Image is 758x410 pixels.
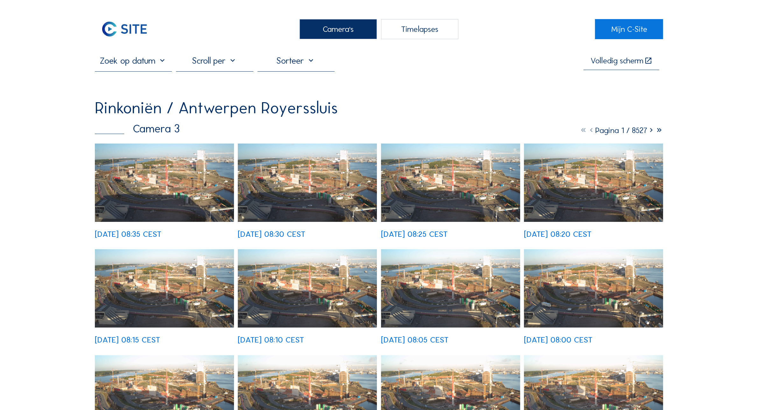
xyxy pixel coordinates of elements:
img: image_52933950 [381,249,520,328]
div: Rinkoniën / Antwerpen Royerssluis [95,100,338,116]
a: Mijn C-Site [595,19,663,39]
img: image_52934610 [238,144,377,222]
img: image_52934251 [95,249,234,328]
div: Volledig scherm [591,57,643,65]
div: Camera's [300,19,377,39]
span: Pagina 1 / 8527 [595,125,647,135]
img: C-SITE Logo [95,19,154,39]
div: [DATE] 08:00 CEST [524,336,592,344]
a: C-SITE Logo [95,19,163,39]
img: image_52933907 [524,249,663,328]
img: image_52934103 [238,249,377,328]
div: [DATE] 08:20 CEST [524,230,592,238]
div: [DATE] 08:35 CEST [95,230,161,238]
img: image_52934761 [95,144,234,222]
div: Camera 3 [95,123,180,134]
div: [DATE] 08:05 CEST [381,336,449,344]
div: [DATE] 08:15 CEST [95,336,160,344]
div: [DATE] 08:10 CEST [238,336,304,344]
input: Zoek op datum 󰅀 [95,55,172,66]
div: Timelapses [381,19,458,39]
img: image_52934565 [381,144,520,222]
img: image_52934399 [524,144,663,222]
div: [DATE] 08:25 CEST [381,230,448,238]
div: [DATE] 08:30 CEST [238,230,305,238]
